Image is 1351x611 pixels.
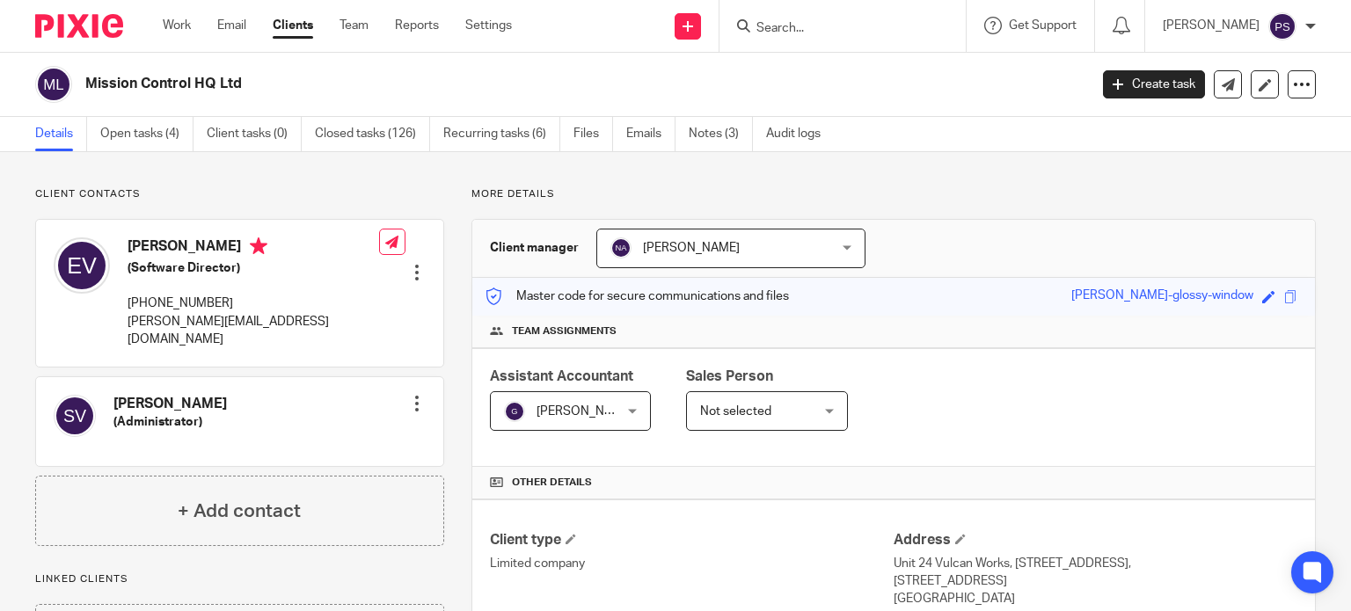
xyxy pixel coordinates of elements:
[686,369,773,383] span: Sales Person
[486,287,789,305] p: Master code for secure communications and files
[894,555,1297,572] p: Unit 24 Vulcan Works, [STREET_ADDRESS],
[113,395,227,413] h4: [PERSON_NAME]
[35,117,87,151] a: Details
[700,405,771,418] span: Not selected
[537,405,633,418] span: [PERSON_NAME]
[100,117,194,151] a: Open tasks (4)
[128,313,379,349] p: [PERSON_NAME][EMAIL_ADDRESS][DOMAIN_NAME]
[471,187,1316,201] p: More details
[610,237,632,258] img: svg%3E
[128,237,379,259] h4: [PERSON_NAME]
[512,324,617,338] span: Team assignments
[207,117,302,151] a: Client tasks (0)
[1163,17,1260,34] p: [PERSON_NAME]
[54,237,110,294] img: svg%3E
[315,117,430,151] a: Closed tasks (126)
[689,117,753,151] a: Notes (3)
[894,572,1297,590] p: [STREET_ADDRESS]
[395,17,439,34] a: Reports
[128,295,379,312] p: [PHONE_NUMBER]
[490,531,894,549] h4: Client type
[1071,287,1253,307] div: [PERSON_NAME]-glossy-window
[35,14,123,38] img: Pixie
[340,17,369,34] a: Team
[1009,19,1077,32] span: Get Support
[490,369,633,383] span: Assistant Accountant
[35,66,72,103] img: svg%3E
[178,498,301,525] h4: + Add contact
[273,17,313,34] a: Clients
[766,117,834,151] a: Audit logs
[490,239,579,257] h3: Client manager
[1268,12,1296,40] img: svg%3E
[490,555,894,572] p: Limited company
[217,17,246,34] a: Email
[894,590,1297,607] p: [GEOGRAPHIC_DATA]
[465,17,512,34] a: Settings
[626,117,675,151] a: Emails
[35,187,444,201] p: Client contacts
[113,413,227,431] h5: (Administrator)
[573,117,613,151] a: Files
[250,237,267,255] i: Primary
[755,21,913,37] input: Search
[894,531,1297,549] h4: Address
[85,75,879,93] h2: Mission Control HQ Ltd
[128,259,379,277] h5: (Software Director)
[643,242,740,254] span: [PERSON_NAME]
[443,117,560,151] a: Recurring tasks (6)
[163,17,191,34] a: Work
[504,401,525,422] img: svg%3E
[54,395,96,437] img: svg%3E
[512,476,592,490] span: Other details
[35,572,444,586] p: Linked clients
[1103,70,1205,98] a: Create task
